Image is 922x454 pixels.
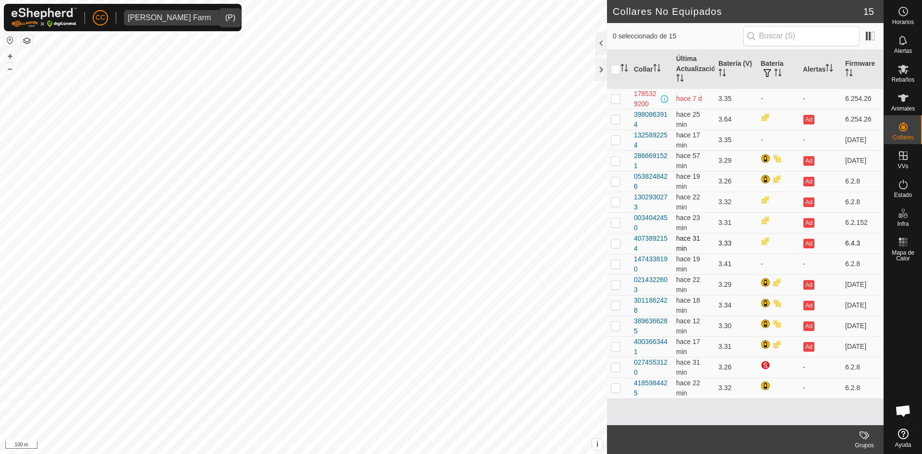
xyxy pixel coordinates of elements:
span: 1 oct 2025, 14:49 [676,193,700,211]
span: 24 sept 2025, 13:10 [676,95,702,102]
p-sorticon: Activar para ordenar [825,65,833,73]
button: Ad [803,239,814,248]
td: 3.29 [715,150,757,171]
span: i [596,440,598,448]
button: Ad [803,177,814,186]
td: 6.2.152 [841,212,884,233]
p-sorticon: Activar para ordenar [676,75,684,83]
div: 3896366285 [634,316,668,336]
td: 3.29 [715,274,757,295]
span: 1 oct 2025, 14:48 [676,276,700,294]
span: 1 oct 2025, 14:51 [676,255,700,273]
div: [PERSON_NAME] Farm [128,14,211,22]
span: Infra [897,221,909,227]
td: 3.35 [715,130,757,150]
button: Restablecer Mapa [4,35,16,46]
td: [DATE] [841,130,884,150]
td: 3.30 [715,316,757,336]
td: 3.32 [715,192,757,212]
th: Firmware [841,50,884,89]
span: 1 oct 2025, 14:46 [676,110,700,128]
span: 1 oct 2025, 14:48 [676,379,700,397]
div: 0274553120 [634,357,668,378]
td: 6.254.26 [841,109,884,130]
td: - [799,130,841,150]
span: Rebaños [891,77,914,83]
td: 3.64 [715,109,757,130]
button: i [592,439,603,450]
div: 3980863914 [634,110,668,130]
td: 6.2.8 [841,357,884,378]
td: 3.33 [715,233,757,254]
td: 3.41 [715,254,757,274]
td: [DATE] [841,316,884,336]
span: 0 seleccionado de 15 [613,31,743,41]
th: Última Actualización [672,50,715,89]
td: 3.31 [715,212,757,233]
h2: Collares No Equipados [613,6,863,17]
p-sorticon: Activar para ordenar [653,65,661,73]
span: 1 oct 2025, 14:39 [676,234,700,252]
div: 1302930273 [634,192,668,212]
button: Ad [803,280,814,290]
div: 0538248426 [634,172,668,192]
span: 1 oct 2025, 14:39 [676,358,700,376]
span: Animales [891,106,915,111]
button: Capas del Mapa [21,35,33,47]
td: 6.254.26 [841,88,884,109]
span: 1 oct 2025, 14:54 [676,131,700,149]
span: Collares [892,135,913,140]
button: – [4,63,16,74]
span: Estado [894,192,912,198]
button: Ad [803,321,814,331]
td: [DATE] [841,274,884,295]
button: Ad [803,342,814,352]
td: [DATE] [841,150,884,171]
span: VVs [898,163,908,169]
td: [DATE] [841,336,884,357]
td: 3.31 [715,336,757,357]
div: 0214322603 [634,275,668,295]
td: 3.26 [715,357,757,378]
input: Buscar (S) [743,26,860,46]
span: Alarcia Monja Farm [124,10,215,25]
span: 1 oct 2025, 14:53 [676,338,700,356]
th: Collar [630,50,672,89]
td: - [799,357,841,378]
span: 1 oct 2025, 14:13 [676,152,700,170]
th: Batería [757,50,799,89]
a: Política de Privacidad [254,442,309,450]
span: 1 oct 2025, 14:59 [676,317,700,335]
img: Logo Gallagher [12,8,77,27]
div: 4003663441 [634,337,668,357]
div: 0034042450 [634,213,668,233]
a: Ayuda [884,425,922,452]
div: 2866691521 [634,151,668,171]
span: 1 oct 2025, 14:52 [676,172,700,190]
button: + [4,50,16,62]
span: 15 [863,4,874,19]
td: 3.26 [715,171,757,192]
span: Alertas [894,48,912,54]
button: Ad [803,156,814,166]
span: Ayuda [895,442,911,448]
span: Mapa de Calor [886,250,920,261]
span: 1 oct 2025, 14:48 [676,214,700,232]
div: 4185984425 [634,378,668,398]
td: 3.35 [715,88,757,109]
td: 6.2.8 [841,171,884,192]
div: Chat abierto [889,396,918,425]
td: 6.4.3 [841,233,884,254]
p-sorticon: Activar para ordenar [845,70,853,78]
td: - [757,130,799,150]
span: 1 oct 2025, 14:53 [676,296,700,314]
span: Horarios [892,19,914,25]
th: Batería (V) [715,50,757,89]
div: Grupos [845,441,884,450]
td: - [799,378,841,398]
p-sorticon: Activar para ordenar [620,65,628,73]
td: [DATE] [841,295,884,316]
div: 4073892154 [634,233,668,254]
td: 3.34 [715,295,757,316]
td: 6.2.8 [841,192,884,212]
